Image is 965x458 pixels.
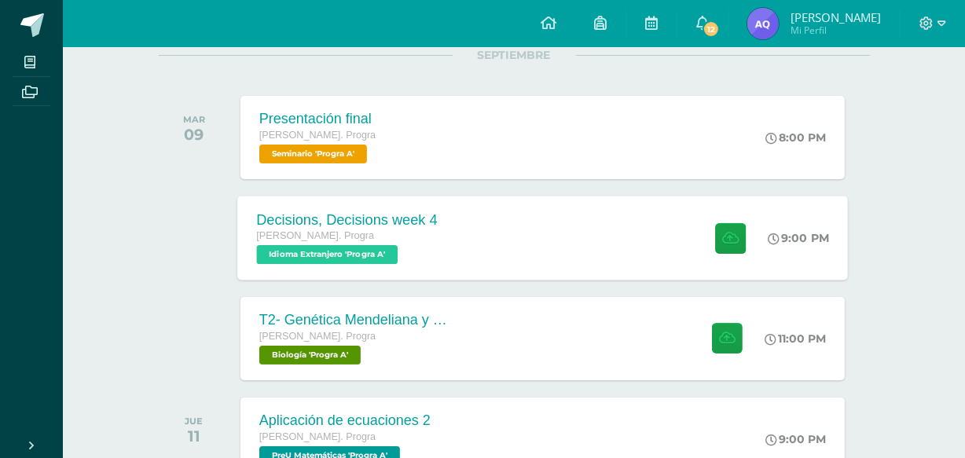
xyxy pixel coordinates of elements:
img: da12b5e6dd27892c61b2e9bff2597760.png [747,8,779,39]
span: [PERSON_NAME]. Progra [259,431,376,442]
span: [PERSON_NAME]. Progra [256,230,374,241]
span: [PERSON_NAME] [791,9,881,25]
div: 11 [185,427,203,445]
span: 12 [703,20,720,38]
div: 11:00 PM [765,332,826,346]
span: SEPTIEMBRE [453,48,576,62]
div: MAR [183,114,205,125]
div: Aplicación de ecuaciones 2 [259,412,431,429]
div: T2- Genética Mendeliana y sus aplicaciones [259,312,448,328]
span: [PERSON_NAME]. Progra [259,331,376,342]
span: [PERSON_NAME]. Progra [259,130,376,141]
span: Idioma Extranjero 'Progra A' [256,245,398,264]
span: Seminario 'Progra A' [259,145,367,163]
div: Presentación final [259,111,376,127]
div: JUE [185,416,203,427]
div: 8:00 PM [765,130,826,145]
div: Decisions, Decisions week 4 [256,211,437,228]
div: 09 [183,125,205,144]
div: 9:00 PM [765,432,826,446]
span: Biología 'Progra A' [259,346,361,365]
span: Mi Perfil [791,24,881,37]
div: 9:00 PM [768,231,829,245]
